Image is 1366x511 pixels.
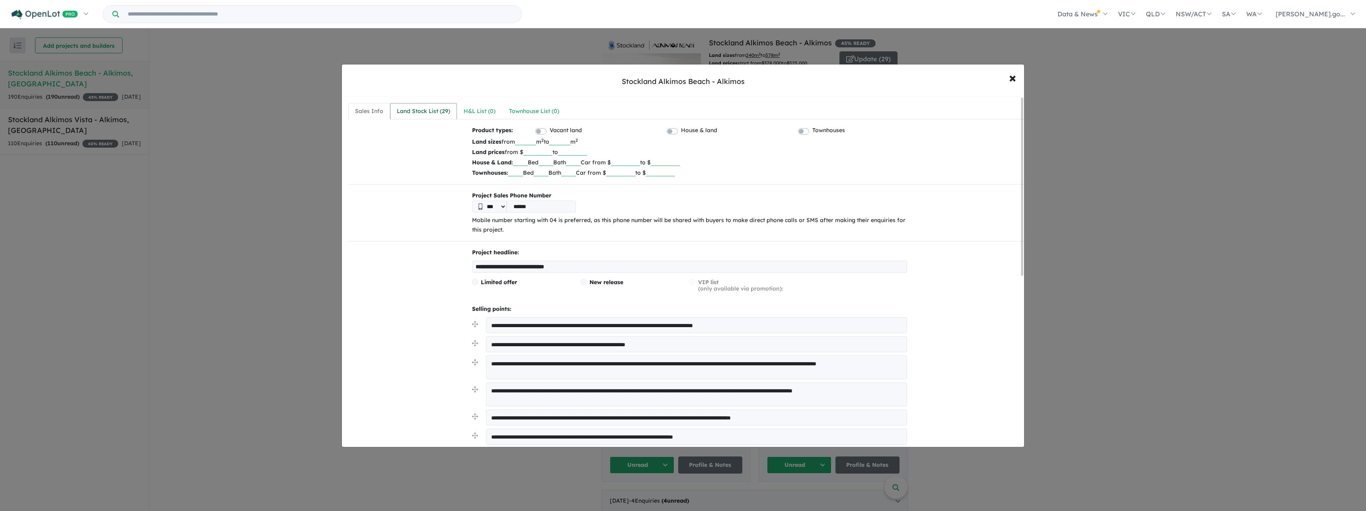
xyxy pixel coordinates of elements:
[464,107,496,116] div: H&L List ( 0 )
[472,169,508,176] b: Townhouses:
[541,137,544,143] sup: 2
[550,126,582,135] label: Vacant land
[472,433,478,439] img: drag.svg
[472,137,907,147] p: from m to m
[472,359,478,365] img: drag.svg
[681,126,717,135] label: House & land
[472,248,907,257] p: Project headline:
[472,168,907,178] p: Bed Bath Car from $ to $
[481,279,517,286] span: Limited offer
[622,76,745,87] div: Stockland Alkimos Beach - Alkimos
[355,107,383,116] div: Sales Info
[472,126,513,137] b: Product types:
[472,159,513,166] b: House & Land:
[121,6,520,23] input: Try estate name, suburb, builder or developer
[397,107,450,116] div: Land Stock List ( 29 )
[1276,10,1345,18] span: [PERSON_NAME].go...
[472,147,907,157] p: from $ to
[509,107,559,116] div: Townhouse List ( 0 )
[472,216,907,235] p: Mobile number starting with 04 is preferred, as this phone number will be shared with buyers to m...
[472,138,502,145] b: Land sizes
[472,191,907,201] b: Project Sales Phone Number
[472,340,478,346] img: drag.svg
[576,137,578,143] sup: 2
[472,304,907,314] p: Selling points:
[12,10,78,20] img: Openlot PRO Logo White
[472,413,478,419] img: drag.svg
[472,157,907,168] p: Bed Bath Car from $ to $
[472,386,478,392] img: drag.svg
[589,279,623,286] span: New release
[472,321,478,327] img: drag.svg
[472,148,505,156] b: Land prices
[812,126,845,135] label: Townhouses
[478,203,482,210] img: Phone icon
[1009,69,1016,86] span: ×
